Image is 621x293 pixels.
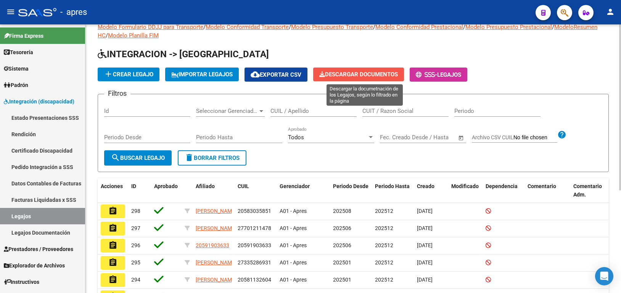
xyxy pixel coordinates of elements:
[372,178,414,203] datatable-header-cell: Periodo Hasta
[417,183,434,189] span: Creado
[333,259,351,266] span: 202501
[375,183,410,189] span: Periodo Hasta
[528,183,556,189] span: Comentario
[465,24,552,31] a: Modelo Presupuesto Prestacional
[595,267,613,285] div: Open Intercom Messenger
[98,68,159,81] button: Crear Legajo
[448,178,483,203] datatable-header-cell: Modificado
[131,225,140,231] span: 297
[128,178,151,203] datatable-header-cell: ID
[108,258,117,267] mat-icon: assignment
[4,278,39,286] span: Instructivos
[171,71,233,78] span: IMPORTAR LEGAJOS
[375,208,393,214] span: 202512
[416,71,437,78] span: -
[108,241,117,250] mat-icon: assignment
[98,49,269,60] span: INTEGRACION -> [GEOGRAPHIC_DATA]
[291,24,373,31] a: Modelo Presupuesto Transporte
[280,242,307,248] span: A01 - Apres
[196,242,229,248] span: 20591903633
[4,64,29,73] span: Sistema
[414,178,448,203] datatable-header-cell: Creado
[245,68,307,82] button: Exportar CSV
[4,32,43,40] span: Firma Express
[417,259,433,266] span: [DATE]
[4,245,73,253] span: Prestadores / Proveedores
[313,68,404,81] button: Descargar Documentos
[573,183,602,198] span: Comentario Adm.
[108,32,159,39] a: Modelo Planilla FIM
[151,178,182,203] datatable-header-cell: Aprobado
[108,224,117,233] mat-icon: assignment
[101,183,123,189] span: Acciones
[104,71,153,78] span: Crear Legajo
[238,225,271,231] span: 27701211478
[288,134,304,141] span: Todos
[165,68,239,81] button: IMPORTAR LEGAJOS
[108,206,117,216] mat-icon: assignment
[417,242,433,248] span: [DATE]
[4,48,33,56] span: Tesorería
[333,208,351,214] span: 202508
[104,88,130,99] h3: Filtros
[277,178,330,203] datatable-header-cell: Gerenciador
[251,70,260,79] mat-icon: cloud_download
[417,225,433,231] span: [DATE]
[437,71,461,78] span: Legajos
[380,134,405,141] input: Start date
[206,24,289,31] a: Modelo Conformidad Transporte
[375,24,463,31] a: Modelo Conformidad Prestacional
[154,183,178,189] span: Aprobado
[60,4,87,21] span: - apres
[570,178,616,203] datatable-header-cell: Comentario Adm.
[108,275,117,284] mat-icon: assignment
[4,97,74,106] span: Integración (discapacidad)
[131,277,140,283] span: 294
[412,134,449,141] input: End date
[280,208,307,214] span: A01 - Apres
[251,71,301,78] span: Exportar CSV
[486,183,518,189] span: Dependencia
[185,155,240,161] span: Borrar Filtros
[375,277,393,283] span: 202512
[238,183,249,189] span: CUIL
[513,134,557,141] input: Archivo CSV CUIL
[333,183,368,189] span: Periodo Desde
[319,71,398,78] span: Descargar Documentos
[111,155,165,161] span: Buscar Legajo
[235,178,277,203] datatable-header-cell: CUIL
[457,134,466,142] button: Open calendar
[451,183,479,189] span: Modificado
[606,7,615,16] mat-icon: person
[196,183,215,189] span: Afiliado
[4,81,28,89] span: Padrón
[98,24,203,31] a: Modelo Formulario DDJJ para Transporte
[196,108,258,114] span: Seleccionar Gerenciador
[238,208,271,214] span: 20583035851
[196,225,236,231] span: [PERSON_NAME]
[280,277,307,283] span: A01 - Apres
[280,259,307,266] span: A01 - Apres
[131,259,140,266] span: 295
[375,242,393,248] span: 202512
[104,150,172,166] button: Buscar Legajo
[131,183,136,189] span: ID
[6,7,15,16] mat-icon: menu
[417,208,433,214] span: [DATE]
[111,153,120,162] mat-icon: search
[375,225,393,231] span: 202512
[557,130,566,139] mat-icon: help
[280,183,310,189] span: Gerenciador
[333,277,351,283] span: 202501
[4,261,65,270] span: Explorador de Archivos
[333,242,351,248] span: 202506
[238,242,271,248] span: 20591903633
[104,69,113,79] mat-icon: add
[131,208,140,214] span: 298
[238,277,271,283] span: 20581132604
[483,178,524,203] datatable-header-cell: Dependencia
[196,208,236,214] span: [PERSON_NAME]
[330,178,372,203] datatable-header-cell: Periodo Desde
[333,225,351,231] span: 202506
[178,150,246,166] button: Borrar Filtros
